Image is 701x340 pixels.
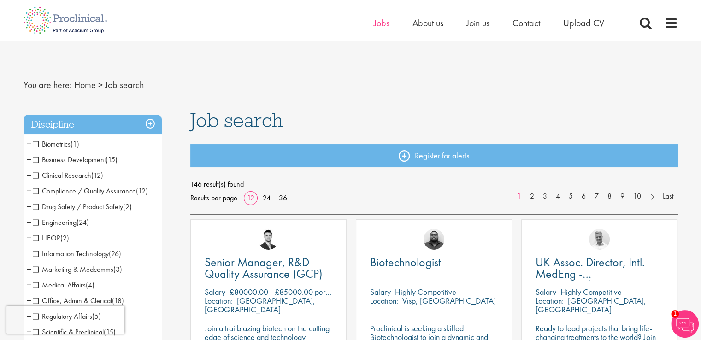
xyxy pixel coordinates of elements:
[395,287,456,297] p: Highly Competitive
[24,115,162,135] h3: Discipline
[109,249,121,258] span: (26)
[6,306,124,334] iframe: reCAPTCHA
[536,257,663,280] a: UK Assoc. Director, Intl. MedEng - Oncology/Hematology
[466,17,489,29] a: Join us
[33,186,148,196] span: Compliance / Quality Assurance
[33,233,60,243] span: HEOR
[205,287,225,297] span: Salary
[33,249,109,258] span: Information Technology
[259,193,274,203] a: 24
[33,296,112,305] span: Office, Admin & Clerical
[190,191,237,205] span: Results per page
[244,193,258,203] a: 12
[105,79,144,91] span: Job search
[27,137,31,151] span: +
[33,217,77,227] span: Engineering
[33,233,69,243] span: HEOR
[27,278,31,292] span: +
[525,191,539,202] a: 2
[205,295,233,306] span: Location:
[91,170,103,180] span: (12)
[536,295,564,306] span: Location:
[538,191,552,202] a: 3
[402,295,496,306] p: Visp, [GEOGRAPHIC_DATA]
[27,199,31,213] span: +
[658,191,678,202] a: Last
[113,264,122,274] span: (3)
[629,191,646,202] a: 10
[33,280,86,290] span: Medical Affairs
[136,186,148,196] span: (12)
[205,295,315,315] p: [GEOGRAPHIC_DATA], [GEOGRAPHIC_DATA]
[276,193,290,203] a: 36
[27,184,31,198] span: +
[98,79,103,91] span: >
[27,152,31,166] span: +
[205,257,332,280] a: Senior Manager, R&D Quality Assurance (GCP)
[370,257,498,268] a: Biotechnologist
[27,231,31,245] span: +
[24,79,72,91] span: You are here:
[60,233,69,243] span: (2)
[33,170,91,180] span: Clinical Research
[27,293,31,307] span: +
[27,262,31,276] span: +
[190,108,283,133] span: Job search
[190,144,678,167] a: Register for alerts
[33,249,121,258] span: Information Technology
[536,254,648,293] span: UK Assoc. Director, Intl. MedEng - Oncology/Hematology
[603,191,616,202] a: 8
[112,296,124,305] span: (18)
[374,17,389,29] a: Jobs
[671,310,699,338] img: Chatbot
[590,191,603,202] a: 7
[27,168,31,182] span: +
[33,186,136,196] span: Compliance / Quality Assurance
[33,155,118,164] span: Business Development
[205,254,323,281] span: Senior Manager, R&D Quality Assurance (GCP)
[74,79,96,91] a: breadcrumb link
[33,296,124,305] span: Office, Admin & Clerical
[258,229,279,250] img: Joshua Godden
[512,191,526,202] a: 1
[563,17,604,29] a: Upload CV
[370,295,398,306] span: Location:
[33,202,123,211] span: Drug Safety / Product Safety
[424,229,444,250] img: Ashley Bennett
[230,287,348,297] p: £80000.00 - £85000.00 per annum
[33,139,71,149] span: Biometrics
[412,17,443,29] a: About us
[33,202,132,211] span: Drug Safety / Product Safety
[27,215,31,229] span: +
[106,155,118,164] span: (15)
[512,17,540,29] a: Contact
[370,254,441,270] span: Biotechnologist
[190,177,678,191] span: 146 result(s) found
[536,287,556,297] span: Salary
[560,287,622,297] p: Highly Competitive
[86,280,94,290] span: (4)
[71,139,79,149] span: (1)
[33,155,106,164] span: Business Development
[33,217,89,227] span: Engineering
[77,217,89,227] span: (24)
[671,310,679,318] span: 1
[33,139,79,149] span: Biometrics
[589,229,610,250] img: Joshua Bye
[577,191,590,202] a: 6
[33,264,122,274] span: Marketing & Medcomms
[616,191,629,202] a: 9
[123,202,132,211] span: (2)
[33,170,103,180] span: Clinical Research
[564,191,577,202] a: 5
[33,264,113,274] span: Marketing & Medcomms
[551,191,565,202] a: 4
